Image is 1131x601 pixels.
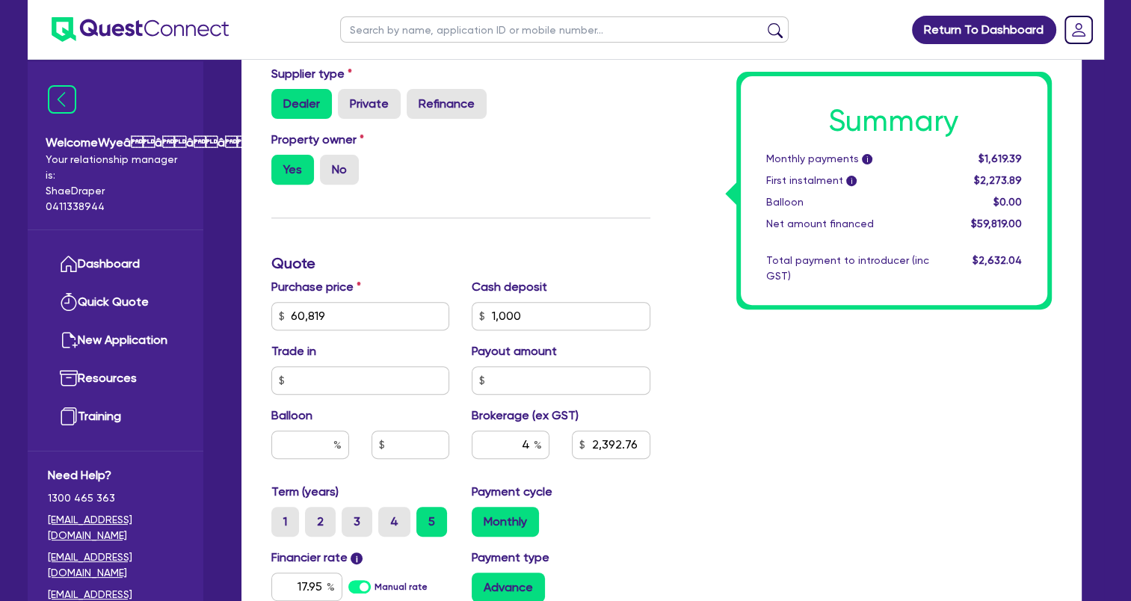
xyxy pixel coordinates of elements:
[970,218,1021,229] span: $59,819.00
[472,342,557,360] label: Payout amount
[271,254,650,272] h3: Quote
[48,549,183,581] a: [EMAIL_ADDRESS][DOMAIN_NAME]
[48,283,183,321] a: Quick Quote
[755,194,940,210] div: Balloon
[375,580,428,594] label: Manual rate
[320,155,359,185] label: No
[766,103,1022,139] h1: Summary
[60,293,78,311] img: quick-quote
[48,321,183,360] a: New Application
[342,507,372,537] label: 3
[46,134,185,152] span: Welcome Wyeââââ
[978,152,1021,164] span: $1,619.39
[472,483,552,501] label: Payment cycle
[755,253,940,284] div: Total payment to introducer (inc GST)
[60,369,78,387] img: resources
[755,216,940,232] div: Net amount financed
[1059,10,1098,49] a: Dropdown toggle
[993,196,1021,208] span: $0.00
[48,512,183,543] a: [EMAIL_ADDRESS][DOMAIN_NAME]
[973,174,1021,186] span: $2,273.89
[48,490,183,506] span: 1300 465 363
[271,131,364,149] label: Property owner
[755,151,940,167] div: Monthly payments
[338,89,401,119] label: Private
[351,552,363,564] span: i
[846,176,857,187] span: i
[48,360,183,398] a: Resources
[46,152,185,215] span: Your relationship manager is: Shae Draper 0411338944
[305,507,336,537] label: 2
[755,173,940,188] div: First instalment
[271,342,316,360] label: Trade in
[271,155,314,185] label: Yes
[271,407,312,425] label: Balloon
[271,483,339,501] label: Term (years)
[52,17,229,42] img: quest-connect-logo-blue
[48,398,183,436] a: Training
[340,16,789,43] input: Search by name, application ID or mobile number...
[271,89,332,119] label: Dealer
[271,549,363,567] label: Financier rate
[972,254,1021,266] span: $2,632.04
[271,507,299,537] label: 1
[48,85,76,114] img: icon-menu-close
[48,466,183,484] span: Need Help?
[60,407,78,425] img: training
[912,16,1056,44] a: Return To Dashboard
[862,155,872,165] span: i
[472,278,547,296] label: Cash deposit
[271,65,352,83] label: Supplier type
[472,407,579,425] label: Brokerage (ex GST)
[60,331,78,349] img: new-application
[271,278,361,296] label: Purchase price
[407,89,487,119] label: Refinance
[416,507,447,537] label: 5
[472,507,539,537] label: Monthly
[472,549,549,567] label: Payment type
[378,507,410,537] label: 4
[48,245,183,283] a: Dashboard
